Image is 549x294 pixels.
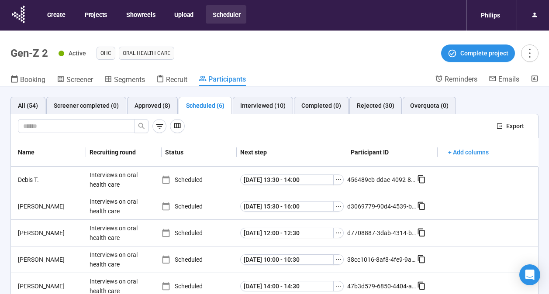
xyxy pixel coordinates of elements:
div: Interviews on oral health care [86,167,152,193]
a: Recruit [156,75,187,86]
button: ellipsis [333,281,344,291]
a: Booking [10,75,45,86]
div: Scheduled [162,175,237,185]
th: Recruiting round [86,138,161,167]
span: Recruit [166,75,187,84]
span: [DATE] 12:00 - 12:30 [244,228,300,238]
div: [PERSON_NAME] [14,202,86,211]
span: Emails [498,75,519,83]
button: [DATE] 10:00 - 10:30 [240,254,334,265]
button: ellipsis [333,201,344,212]
a: Screener [57,75,93,86]
button: + Add columns [441,145,496,159]
div: Overquota (0) [410,101,449,110]
button: Upload [167,5,200,24]
span: more [524,47,535,59]
button: [DATE] 15:30 - 16:00 [240,201,334,212]
span: + Add columns [448,147,489,157]
div: [PERSON_NAME] [14,228,86,238]
div: Scheduled [162,228,237,238]
button: more [521,44,539,62]
div: Completed (0) [301,101,341,110]
div: 47b3d579-6850-4404-a23d-0bd1fef308b5 [347,281,417,291]
th: Status [162,138,237,167]
button: search [135,119,148,133]
div: Scheduled [162,202,237,211]
div: d3069779-90d4-4539-b5c0-52cc993f0615 [347,202,417,211]
div: [PERSON_NAME] [14,281,86,291]
th: Participant ID [347,138,438,167]
th: Next step [237,138,347,167]
span: Complete project [460,48,508,58]
span: Participants [208,75,246,83]
div: Open Intercom Messenger [519,264,540,285]
div: Screener completed (0) [54,101,119,110]
button: Create [40,5,72,24]
div: [PERSON_NAME] [14,255,86,264]
div: Interviews on oral health care [86,246,152,273]
span: [DATE] 15:30 - 16:00 [244,202,300,211]
button: Showreels [119,5,161,24]
button: exportExport [490,119,531,133]
button: ellipsis [333,254,344,265]
div: Philips [476,7,505,24]
span: ellipsis [335,203,342,210]
button: [DATE] 14:00 - 14:30 [240,281,334,291]
span: Segments [114,75,145,84]
div: d7708887-3dab-4314-b7d7-6c04220cbd75 [347,228,417,238]
div: All (54) [18,101,38,110]
div: Approved (8) [135,101,170,110]
button: Scheduler [206,5,246,24]
button: Projects [78,5,113,24]
div: 38cc1016-8af8-4fe9-9ab5-bcd99307f35c [347,255,417,264]
span: ellipsis [335,229,342,236]
div: Rejected (30) [357,101,394,110]
span: Oral Health Care [123,49,170,58]
span: Active [69,50,86,57]
button: Complete project [441,44,515,62]
div: Debis T. [14,175,86,185]
span: [DATE] 13:30 - 14:00 [244,175,300,185]
span: ellipsis [335,283,342,290]
span: export [497,123,503,129]
div: Scheduled [162,255,237,264]
th: Name [11,138,86,167]
button: [DATE] 13:30 - 14:00 [240,174,334,185]
h1: Gen-Z 2 [10,47,48,59]
span: search [138,123,145,130]
span: Booking [20,75,45,84]
button: ellipsis [333,174,344,185]
span: ellipsis [335,256,342,263]
button: [DATE] 12:00 - 12:30 [240,228,334,238]
span: ellipsis [335,176,342,183]
div: Interviews on oral health care [86,220,152,246]
div: 456489eb-ddae-4092-8d11-0d088fa55a53 [347,175,417,185]
a: Participants [199,75,246,86]
div: Scheduled [162,281,237,291]
span: Reminders [445,75,477,83]
div: Interviewed (10) [240,101,286,110]
button: ellipsis [333,228,344,238]
a: Emails [489,75,519,85]
a: Reminders [435,75,477,85]
a: Segments [104,75,145,86]
span: [DATE] 14:00 - 14:30 [244,281,300,291]
span: Export [506,121,524,131]
div: Scheduled (6) [186,101,224,110]
span: Screener [66,75,93,84]
span: [DATE] 10:00 - 10:30 [244,255,300,264]
div: Interviews on oral health care [86,193,152,219]
span: OHC [100,49,111,58]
